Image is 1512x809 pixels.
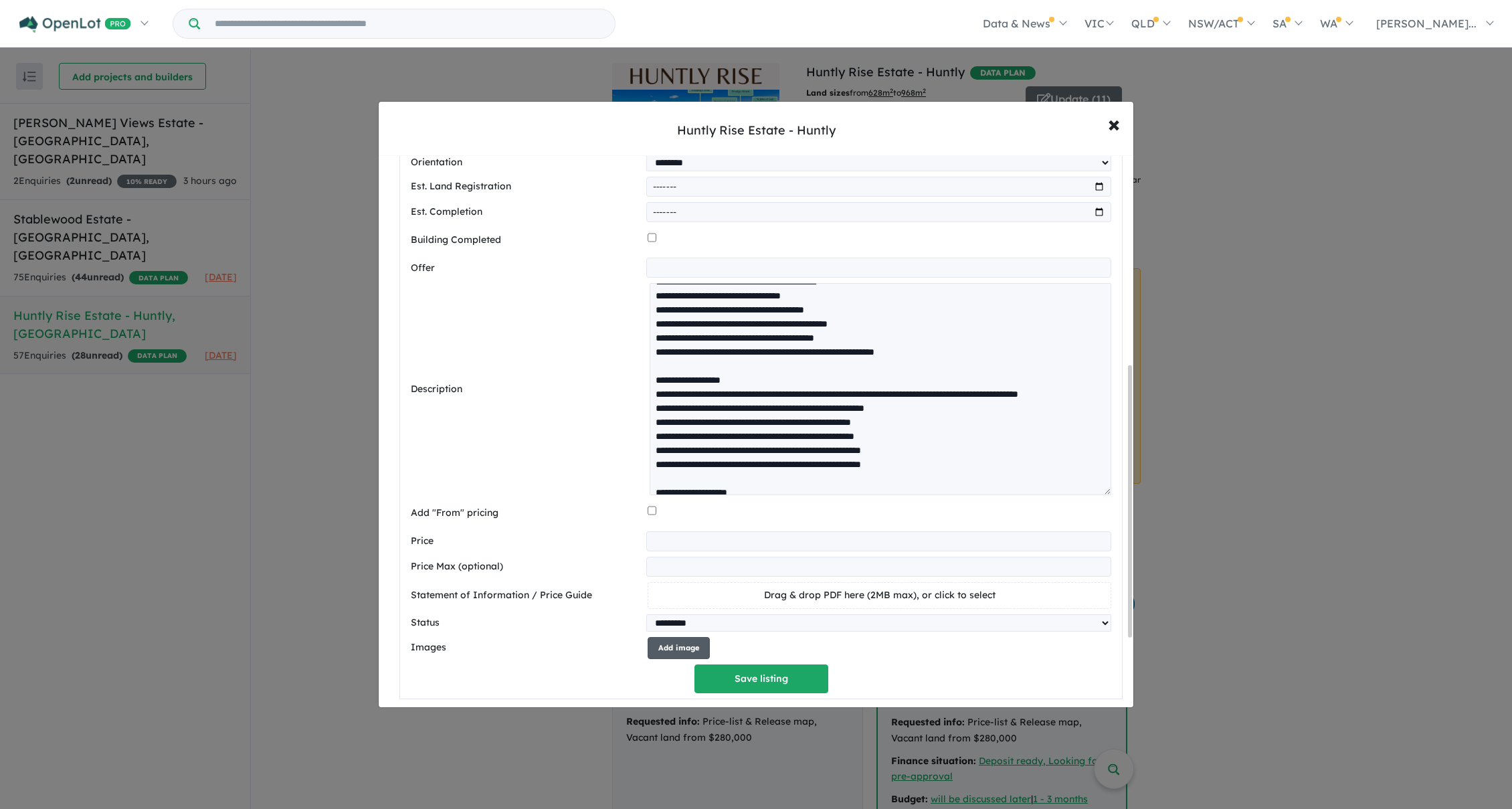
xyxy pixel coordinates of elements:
[411,533,641,549] label: Price
[411,559,641,575] label: Price Max (optional)
[411,381,644,397] label: Description
[764,589,996,601] span: Drag & drop PDF here (2MB max), or click to select
[1108,109,1120,138] span: ×
[203,9,612,38] input: Try estate name, suburb, builder or developer
[411,232,642,248] label: Building Completed
[411,640,642,656] label: Images
[411,204,641,220] label: Est. Completion
[1376,17,1477,30] span: [PERSON_NAME]...
[411,179,641,195] label: Est. Land Registration
[19,16,131,33] img: Openlot PRO Logo White
[411,505,642,521] label: Add "From" pricing
[694,664,828,693] button: Save listing
[411,155,641,171] label: Orientation
[411,588,642,604] label: Statement of Information / Price Guide
[411,260,641,276] label: Offer
[677,122,836,139] div: Huntly Rise Estate - Huntly
[411,615,641,631] label: Status
[648,637,710,659] button: Add image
